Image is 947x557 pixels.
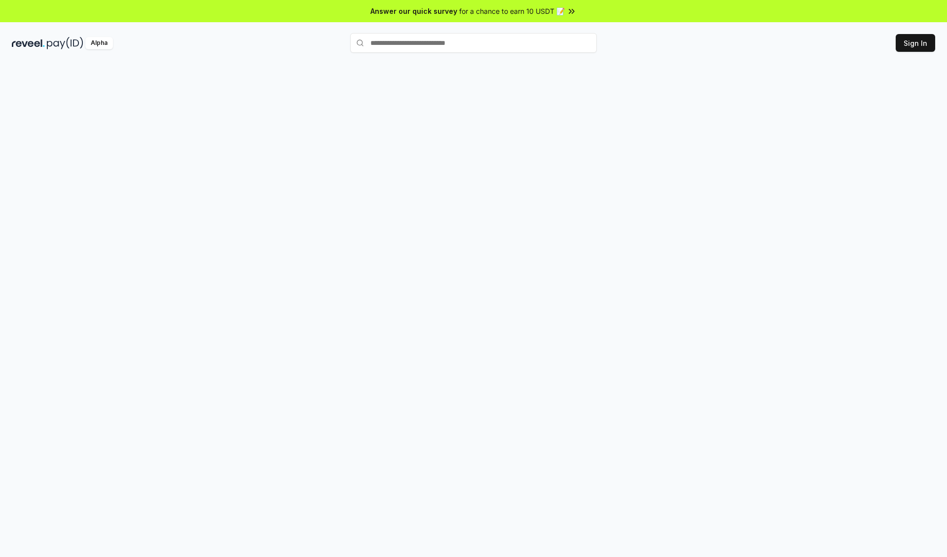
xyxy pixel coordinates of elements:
img: reveel_dark [12,37,45,49]
button: Sign In [896,34,935,52]
img: pay_id [47,37,83,49]
span: Answer our quick survey [370,6,457,16]
div: Alpha [85,37,113,49]
span: for a chance to earn 10 USDT 📝 [459,6,565,16]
